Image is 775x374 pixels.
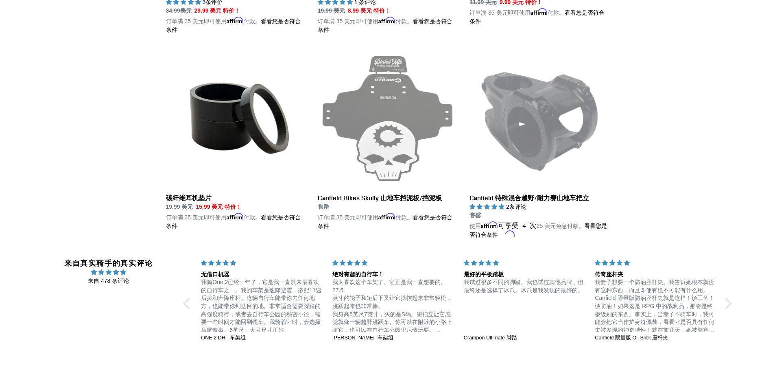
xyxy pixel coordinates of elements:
[332,279,446,293] font: 我太喜欢这个车架了。它正是我一直想要的。27.5
[201,259,323,267] div: 5 星
[332,295,452,309] font: 英寸的轮子和短后下叉让它操控起来非常轻松，跳跃起来也非常棒。
[201,335,246,341] font: ONE.2 DH - 车架组
[88,278,129,284] font: 来自 478 条评论
[464,259,585,267] div: 5 星
[464,335,517,341] font: Crampon Ultimate 脚踏
[332,311,452,333] font: 我身高5英尺7英寸，买的是S码。短把立让它感觉就像一辆越野跳跃车。你可以在附近的小路上骑它，也可以在自行车公园里尽情玩耍。
[332,259,454,267] div: 5 星
[464,271,504,278] font: 最好的平板踏板
[201,279,321,333] font: 我骑One.2已经一年了，它是我一直以来最喜欢的自行车之一。我的车架是速降避震，搭配11速后拨和升降座杆。这辆自行车能带你去任何地方，也能带你到达目的地。非常适合需要踩踏的高强度骑行，或者去自行...
[595,335,668,341] font: Canfield 限量版 Oil Slick 座杆夹
[595,259,716,267] div: 5 星
[39,268,178,277] span: 4.96 星
[332,335,454,342] a: [PERSON_NAME]- 车架组
[332,335,393,341] font: [PERSON_NAME]- 车架组
[595,271,623,278] font: 传奇座杆夹
[464,279,583,293] font: 我试过很多不同的脚踏。我也试过其他品牌，但最终还是选择了冰爪。冰爪是我发现的最好的。
[201,271,229,278] font: 无借口机器
[201,335,323,342] a: ONE.2 DH - 车架组
[595,279,716,373] font: 我妻子想要一个防油座杆夹。我告诉她根本就没有这种东西，而且即使有也不可能有什么用。Canfield 限量版防油座杆夹就是这样！谈工艺！谈防油！如果这是 RPG 中的战利品，那将是终极级别的东西。...
[595,335,716,342] a: Canfield 限量版 Oil Slick 座杆夹
[464,335,585,342] a: Crampon Ultimate 脚踏
[64,258,153,268] font: 来自真实骑手的真实评论
[332,271,384,278] font: 绝对有趣的自行车！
